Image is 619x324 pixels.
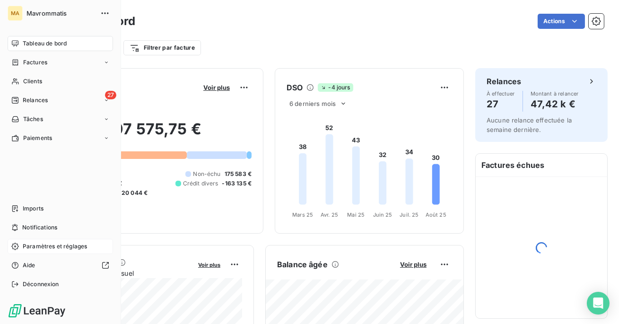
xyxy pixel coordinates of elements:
[8,74,113,89] a: Clients
[8,239,113,254] a: Paramètres et réglages
[8,93,113,108] a: 27Relances
[8,131,113,146] a: Paiements
[26,9,95,17] span: Mavrommatis
[23,134,52,142] span: Paiements
[587,292,610,315] div: Open Intercom Messenger
[53,120,252,148] h2: 207 575,75 €
[193,170,220,178] span: Non-échu
[426,211,446,218] tspan: Août 25
[23,77,42,86] span: Clients
[373,211,392,218] tspan: Juin 25
[8,36,113,51] a: Tableau de bord
[8,6,23,21] div: MA
[397,260,429,269] button: Voir plus
[23,96,48,105] span: Relances
[123,40,201,55] button: Filtrer par facture
[347,211,365,218] tspan: Mai 25
[400,211,418,218] tspan: Juil. 25
[8,258,113,273] a: Aide
[8,112,113,127] a: Tâches
[183,179,218,188] span: Crédit divers
[8,201,113,216] a: Imports
[400,261,427,268] span: Voir plus
[289,100,336,107] span: 6 derniers mois
[487,116,572,133] span: Aucune relance effectuée la semaine dernière.
[195,260,223,269] button: Voir plus
[105,91,116,99] span: 27
[538,14,585,29] button: Actions
[318,83,353,92] span: -4 jours
[277,259,328,270] h6: Balance âgée
[198,262,220,268] span: Voir plus
[531,91,579,96] span: Montant à relancer
[487,96,515,112] h4: 27
[22,223,57,232] span: Notifications
[476,154,607,176] h6: Factures échues
[23,261,35,270] span: Aide
[487,76,521,87] h6: Relances
[225,170,252,178] span: 175 583 €
[292,211,313,218] tspan: Mars 25
[287,82,303,93] h6: DSO
[8,303,66,318] img: Logo LeanPay
[23,242,87,251] span: Paramètres et réglages
[531,96,579,112] h4: 47,42 k €
[201,83,233,92] button: Voir plus
[487,91,515,96] span: À effectuer
[119,189,148,197] span: -20 044 €
[23,204,44,213] span: Imports
[203,84,230,91] span: Voir plus
[53,268,192,278] span: Chiffre d'affaires mensuel
[8,55,113,70] a: Factures
[23,115,43,123] span: Tâches
[23,58,47,67] span: Factures
[23,39,67,48] span: Tableau de bord
[23,280,59,289] span: Déconnexion
[222,179,252,188] span: -163 135 €
[321,211,338,218] tspan: Avr. 25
